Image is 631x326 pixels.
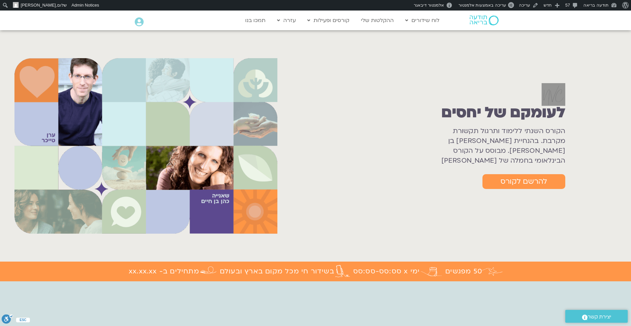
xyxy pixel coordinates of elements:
[129,267,199,276] h1: מתחילים ב- xx.xx.xx
[402,14,443,27] a: לוח שידורים
[501,177,547,186] span: להרשם לקורס
[588,313,611,321] span: יצירת קשר
[304,14,353,27] a: קורסים ופעילות
[470,15,499,25] img: תודעה בריאה
[458,3,506,8] span: עריכה באמצעות אלמנטור
[21,3,56,8] span: [PERSON_NAME]
[358,14,397,27] a: ההקלטות שלי
[353,267,420,276] h1: ימי x סס:סס-סס:סס
[482,174,565,189] a: להרשם לקורס
[242,14,269,27] a: תמכו בנו
[445,267,482,276] h1: 50 מפגשים
[274,14,299,27] a: עזרה
[441,104,565,121] h1: לעומקם של יחסים
[220,267,334,276] h1: בשידור חי מכל מקום בארץ ובעולם
[440,126,565,166] h1: הקורס השנתי ללימוד ותרגול תקשורת מקרבת. בהנחיית [PERSON_NAME] בן [PERSON_NAME]. מבוסס על הקורס הב...
[565,310,628,323] a: יצירת קשר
